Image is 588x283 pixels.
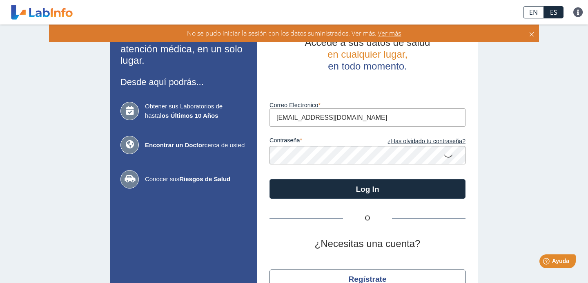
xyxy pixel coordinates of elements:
a: EN [523,6,544,18]
h2: ¿Necesitas una cuenta? [269,238,465,250]
h3: Desde aquí podrás... [120,77,247,87]
iframe: Help widget launcher [515,251,579,274]
span: Obtener sus Laboratorios de hasta [145,102,247,120]
span: en todo momento. [328,61,407,72]
span: No se pudo iniciar la sesión con los datos suministrados. Ver más. [187,29,376,38]
label: contraseña [269,137,367,146]
span: O [343,213,392,223]
span: Ver más [376,29,401,38]
b: Riesgos de Salud [179,175,230,182]
h2: Todas sus necesidades de atención médica, en un solo lugar. [120,31,247,67]
span: cerca de usted [145,141,247,150]
b: los Últimos 10 Años [160,112,218,119]
a: ¿Has olvidado tu contraseña? [367,137,465,146]
b: Encontrar un Doctor [145,141,205,148]
span: en cualquier lugar, [327,49,408,60]
label: Correo Electronico [269,102,465,108]
button: Log In [269,179,465,199]
span: Accede a sus datos de salud [305,37,430,48]
a: ES [544,6,563,18]
span: Conocer sus [145,175,247,184]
